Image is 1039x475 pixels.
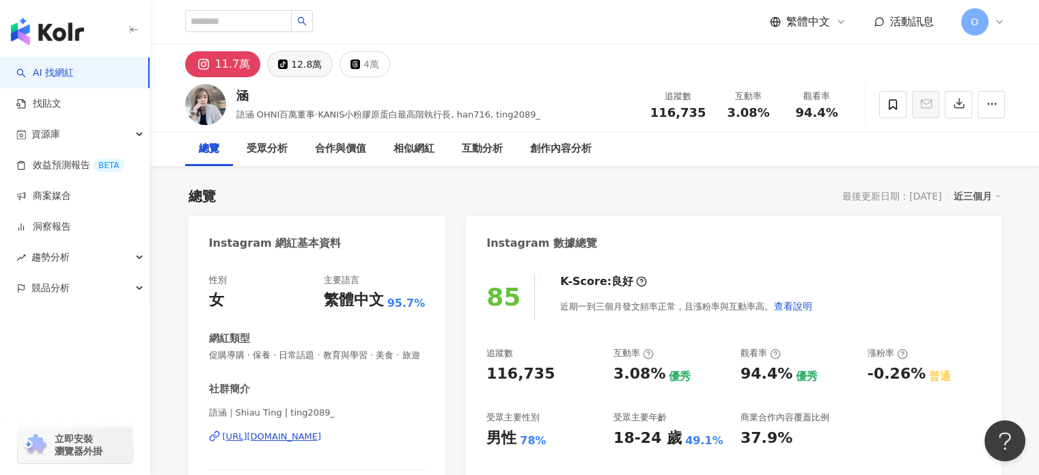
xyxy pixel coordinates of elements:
div: 3.08% [613,364,665,385]
button: 4萬 [340,51,390,77]
div: 78% [520,433,546,448]
div: -0.26% [868,364,926,385]
a: 找貼文 [16,97,61,111]
span: 94.4% [795,106,837,120]
div: 漲粉率 [868,347,908,359]
div: 合作與價值 [315,141,366,157]
span: 116,735 [650,105,706,120]
a: 洞察報告 [16,220,71,234]
div: 受眾主要年齡 [613,411,667,424]
button: 查看說明 [773,293,813,320]
div: 普通 [929,369,951,384]
div: Instagram 數據總覽 [486,236,597,251]
div: 85 [486,283,521,311]
div: 追蹤數 [650,90,706,103]
div: 近三個月 [954,187,1001,205]
a: [URL][DOMAIN_NAME] [209,431,426,443]
div: 優秀 [796,369,818,384]
img: KOL Avatar [185,84,226,125]
div: 最後更新日期：[DATE] [842,191,941,202]
span: 查看說明 [774,301,812,312]
span: 語涵｜Shiau Ting | ting2089_ [209,407,426,419]
span: 促購導購 · 保養 · 日常話題 · 教育與學習 · 美食 · 旅遊 [209,349,426,362]
div: 女 [209,290,224,311]
button: 12.8萬 [267,51,333,77]
div: 良好 [611,274,633,289]
a: chrome extension立即安裝 瀏覽器外掛 [18,426,133,463]
div: 涵 [236,87,540,104]
div: 受眾分析 [247,141,288,157]
a: 效益預測報告BETA [16,159,124,172]
span: search [297,16,307,26]
div: 優秀 [669,369,691,384]
span: 語涵 OHNI百萬董事·KANIS小粉膠原蛋白最高階執行長, han716, ting2089_ [236,109,540,120]
iframe: Help Scout Beacon - Open [984,420,1025,461]
div: 社群簡介 [209,382,250,396]
div: 總覽 [189,187,216,206]
div: 116,735 [486,364,555,385]
div: 18-24 歲 [613,428,682,449]
div: 受眾主要性別 [486,411,540,424]
div: 觀看率 [740,347,781,359]
div: Instagram 網紅基本資料 [209,236,342,251]
div: 互動率 [723,90,775,103]
div: 互動率 [613,347,654,359]
span: 資源庫 [31,119,60,150]
span: 趨勢分析 [31,242,70,273]
img: logo [11,18,84,45]
button: 11.7萬 [185,51,261,77]
img: chrome extension [22,434,49,456]
div: 相似網紅 [393,141,434,157]
div: [URL][DOMAIN_NAME] [223,431,322,443]
div: 創作內容分析 [530,141,592,157]
div: 主要語言 [324,274,359,286]
span: 3.08% [727,106,769,120]
div: 總覽 [199,141,219,157]
div: 4萬 [363,55,379,74]
div: 49.1% [685,433,723,448]
div: 37.9% [740,428,792,449]
div: 近期一到三個月發文頻率正常，且漲粉率與互動率高。 [560,293,813,320]
div: 追蹤數 [486,347,513,359]
span: O [971,14,978,29]
div: 性別 [209,274,227,286]
span: 繁體中文 [786,14,830,29]
span: rise [16,253,26,262]
div: 互動分析 [462,141,503,157]
div: 商業合作內容覆蓋比例 [740,411,829,424]
div: 11.7萬 [215,55,251,74]
div: 94.4% [740,364,792,385]
div: 12.8萬 [291,55,322,74]
div: K-Score : [560,274,647,289]
span: 立即安裝 瀏覽器外掛 [55,433,102,457]
span: 競品分析 [31,273,70,303]
div: 觀看率 [791,90,843,103]
div: 網紅類型 [209,331,250,346]
span: 95.7% [387,296,426,311]
div: 繁體中文 [324,290,384,311]
a: searchAI 找網紅 [16,66,74,80]
div: 男性 [486,428,516,449]
a: 商案媒合 [16,189,71,203]
span: 活動訊息 [890,15,934,28]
